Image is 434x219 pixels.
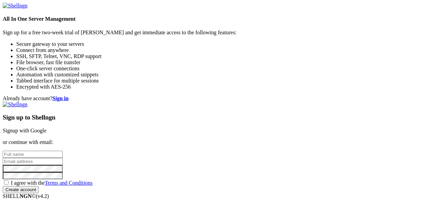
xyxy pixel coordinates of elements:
input: I agree with theTerms and Conditions [4,180,8,185]
li: Tabbed interface for multiple sessions [16,78,431,84]
a: Terms and Conditions [45,180,93,186]
p: or continue with email: [3,139,431,145]
input: Create account [3,186,39,193]
li: Automation with customized snippets [16,72,431,78]
p: Sign up for a free two-week trial of [PERSON_NAME] and get immediate access to the following feat... [3,30,431,36]
div: Already have account? [3,95,431,102]
li: SSH, SFTP, Telnet, VNC, RDP support [16,53,431,59]
a: Signup with Google [3,128,46,133]
img: Shellngn [3,3,27,9]
input: Email address [3,158,63,165]
img: Shellngn [3,102,27,108]
li: File browser, fast file transfer [16,59,431,66]
a: Sign in [53,95,69,101]
li: Connect from anywhere [16,47,431,53]
b: NGN [20,193,32,199]
span: SHELL © [3,193,49,199]
input: Full name [3,151,63,158]
li: Secure gateway to your servers [16,41,431,47]
span: I agree with the [11,180,93,186]
h3: Sign up to Shellngn [3,114,431,121]
h4: All In One Server Management [3,16,431,22]
span: 4.2.0 [36,193,49,199]
li: One-click server connections [16,66,431,72]
li: Encrypted with AES-256 [16,84,431,90]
